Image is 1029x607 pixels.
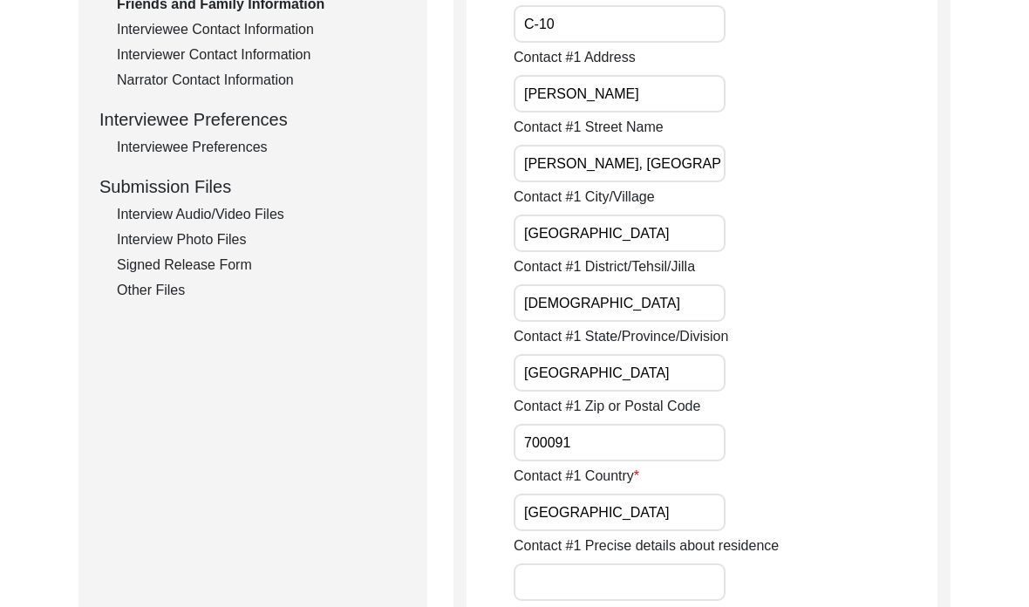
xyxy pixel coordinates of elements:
[514,256,695,277] label: Contact #1 District/Tehsil/Jilla
[117,70,406,91] div: Narrator Contact Information
[514,326,728,347] label: Contact #1 State/Province/Division
[117,280,406,301] div: Other Files
[117,229,406,250] div: Interview Photo Files
[117,255,406,276] div: Signed Release Form
[117,44,406,65] div: Interviewer Contact Information
[99,174,406,200] div: Submission Files
[514,47,636,68] label: Contact #1 Address
[117,204,406,225] div: Interview Audio/Video Files
[514,396,700,417] label: Contact #1 Zip or Postal Code
[514,117,664,138] label: Contact #1 Street Name
[117,137,406,158] div: Interviewee Preferences
[514,187,655,208] label: Contact #1 City/Village
[514,535,779,556] label: Contact #1 Precise details about residence
[117,19,406,40] div: Interviewee Contact Information
[514,466,639,487] label: Contact #1 Country
[99,106,406,133] div: Interviewee Preferences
